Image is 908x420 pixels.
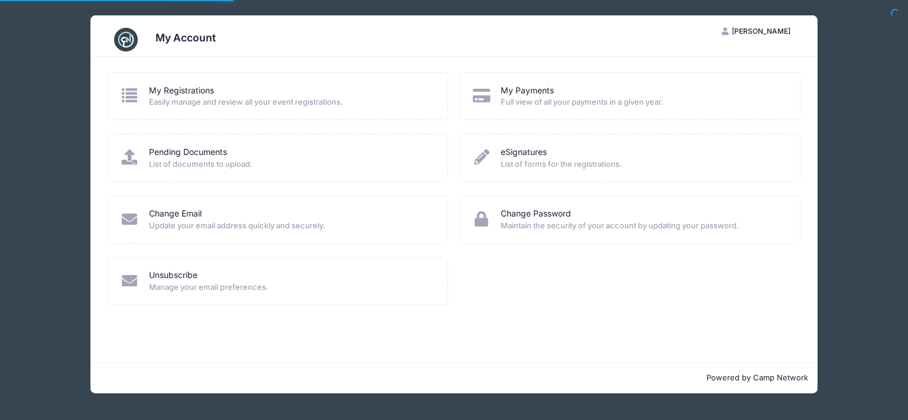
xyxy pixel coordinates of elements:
[149,269,197,282] a: Unsubscribe
[149,96,433,108] span: Easily manage and review all your event registrations.
[149,159,433,170] span: List of documents to upload.
[149,85,214,97] a: My Registrations
[149,146,227,159] a: Pending Documents
[149,282,433,293] span: Manage your email preferences.
[100,372,808,384] p: Powered by Camp Network
[501,208,571,220] a: Change Password
[149,220,433,232] span: Update your email address quickly and securely.
[732,27,790,35] span: [PERSON_NAME]
[149,208,202,220] a: Change Email
[155,31,216,44] h3: My Account
[501,159,784,170] span: List of forms for the registrations.
[712,21,800,41] button: [PERSON_NAME]
[501,96,784,108] span: Full view of all your payments in a given year.
[501,146,547,159] a: eSignatures
[114,28,138,51] img: CampNetwork
[501,85,554,97] a: My Payments
[501,220,784,232] span: Maintain the security of your account by updating your password.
